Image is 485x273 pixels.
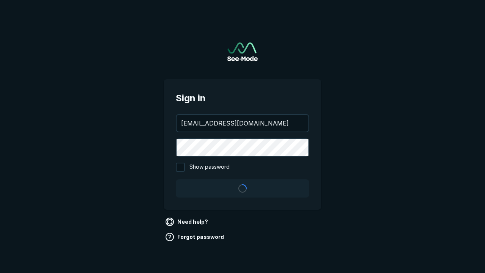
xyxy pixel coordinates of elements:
input: your@email.com [177,115,308,132]
a: Forgot password [164,231,227,243]
a: Go to sign in [227,42,258,61]
span: Sign in [176,91,309,105]
img: See-Mode Logo [227,42,258,61]
a: Need help? [164,216,211,228]
span: Show password [189,163,230,172]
